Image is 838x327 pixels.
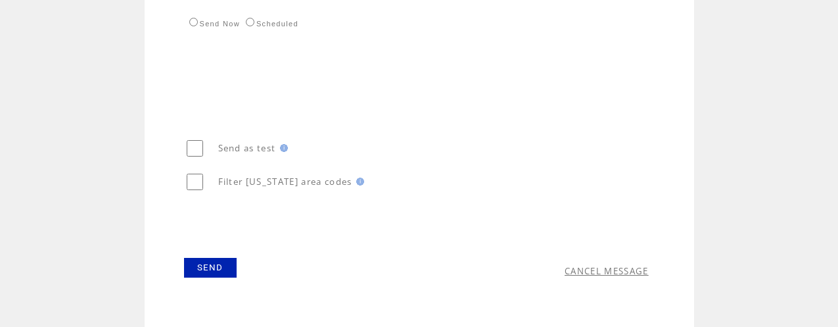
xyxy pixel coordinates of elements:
[246,18,254,26] input: Scheduled
[186,20,240,28] label: Send Now
[218,142,276,154] span: Send as test
[184,258,237,278] a: SEND
[276,144,288,152] img: help.gif
[243,20,298,28] label: Scheduled
[189,18,198,26] input: Send Now
[218,176,352,188] span: Filter [US_STATE] area codes
[352,178,364,186] img: help.gif
[565,265,649,277] a: CANCEL MESSAGE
